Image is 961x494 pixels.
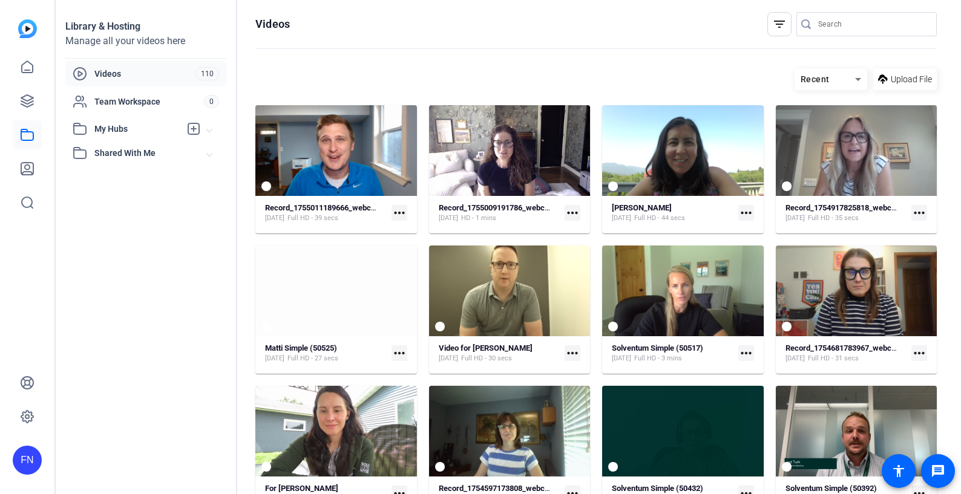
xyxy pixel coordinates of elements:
[18,19,37,38] img: blue-gradient.svg
[786,354,805,363] span: [DATE]
[65,141,226,165] mat-expansion-panel-header: Shared With Me
[612,484,703,493] strong: Solventum Simple (50432)
[94,68,195,80] span: Videos
[891,464,906,478] mat-icon: accessibility
[287,354,338,363] span: Full HD - 27 secs
[612,343,703,353] strong: Solventum Simple (50517)
[265,343,337,353] strong: Matti Simple (50525)
[786,343,907,363] a: Record_1754681783967_webcam[DATE]Full HD - 31 secs
[801,74,830,84] span: Recent
[931,464,945,478] mat-icon: message
[786,203,902,212] strong: Record_1754917825818_webcam
[439,343,560,363] a: Video for [PERSON_NAME][DATE]Full HD - 30 secs
[265,203,387,223] a: Record_1755011189666_webcam[DATE]Full HD - 39 secs
[287,213,338,223] span: Full HD - 39 secs
[439,343,533,353] strong: Video for [PERSON_NAME]
[13,446,42,475] div: FN
[891,73,932,86] span: Upload File
[818,17,927,31] input: Search
[392,205,407,221] mat-icon: more_horiz
[392,345,407,361] mat-icon: more_horiz
[265,343,387,363] a: Matti Simple (50525)[DATE]Full HD - 27 secs
[873,68,937,90] button: Upload File
[439,213,458,223] span: [DATE]
[786,343,902,353] strong: Record_1754681783967_webcam
[204,95,219,108] span: 0
[612,213,631,223] span: [DATE]
[612,203,733,223] a: [PERSON_NAME][DATE]Full HD - 44 secs
[255,17,290,31] h1: Videos
[94,123,180,135] span: My Hubs
[738,205,754,221] mat-icon: more_horiz
[772,17,787,31] mat-icon: filter_list
[612,343,733,363] a: Solventum Simple (50517)[DATE]Full HD - 3 mins
[634,213,685,223] span: Full HD - 44 secs
[65,117,226,141] mat-expansion-panel-header: My Hubs
[65,19,226,34] div: Library & Hosting
[612,203,672,212] strong: [PERSON_NAME]
[808,354,859,363] span: Full HD - 31 secs
[634,354,682,363] span: Full HD - 3 mins
[786,203,907,223] a: Record_1754917825818_webcam[DATE]Full HD - 35 secs
[565,205,580,221] mat-icon: more_horiz
[738,345,754,361] mat-icon: more_horiz
[439,354,458,363] span: [DATE]
[808,213,859,223] span: Full HD - 35 secs
[565,345,580,361] mat-icon: more_horiz
[265,213,284,223] span: [DATE]
[265,354,284,363] span: [DATE]
[786,484,877,493] strong: Solventum Simple (50392)
[94,96,204,108] span: Team Workspace
[439,203,560,223] a: Record_1755009191786_webcam[DATE]HD - 1 mins
[461,354,512,363] span: Full HD - 30 secs
[195,67,219,80] span: 110
[265,484,338,493] strong: For [PERSON_NAME]
[612,354,631,363] span: [DATE]
[911,205,927,221] mat-icon: more_horiz
[786,213,805,223] span: [DATE]
[94,147,207,160] span: Shared With Me
[911,345,927,361] mat-icon: more_horiz
[65,34,226,48] div: Manage all your videos here
[265,203,382,212] strong: Record_1755011189666_webcam
[439,203,556,212] strong: Record_1755009191786_webcam
[439,484,556,493] strong: Record_1754597173808_webcam
[461,213,496,223] span: HD - 1 mins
